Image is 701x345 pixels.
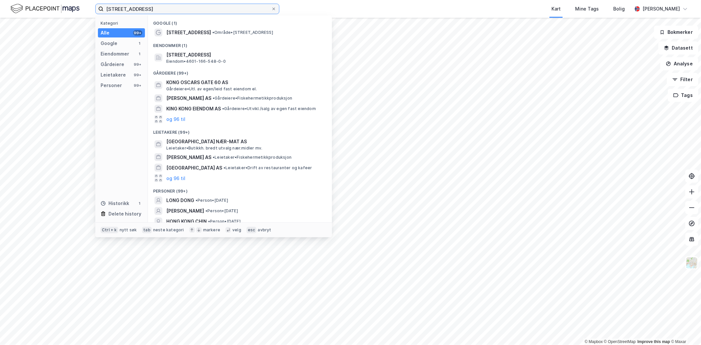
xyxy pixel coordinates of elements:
div: Google [101,39,117,47]
span: Eiendom • 4601-166-548-0-0 [166,59,226,64]
button: Datasett [658,41,698,55]
div: Mine Tags [575,5,599,13]
a: Improve this map [638,339,670,344]
span: Person • [DATE] [196,198,228,203]
div: 1 [137,41,142,46]
div: nytt søk [120,227,137,233]
div: Personer (99+) [148,183,332,195]
span: • [223,165,225,170]
span: LONG DONG [166,196,194,204]
div: 1 [137,201,142,206]
span: • [213,155,215,160]
a: OpenStreetMap [604,339,636,344]
input: Søk på adresse, matrikkel, gårdeiere, leietakere eller personer [104,4,271,14]
span: KING KONG EIENDOM AS [166,105,221,113]
div: [PERSON_NAME] [643,5,680,13]
div: 1 [137,51,142,57]
span: • [212,30,214,35]
div: Kontrollprogram for chat [668,313,701,345]
div: Kategori [101,21,145,26]
span: [PERSON_NAME] [166,207,204,215]
div: neste kategori [153,227,184,233]
div: Leietakere [101,71,126,79]
button: Analyse [660,57,698,70]
span: HONG KONG CHIN [166,218,207,225]
span: • [196,198,198,203]
img: logo.f888ab2527a4732fd821a326f86c7f29.svg [11,3,80,14]
span: [STREET_ADDRESS] [166,29,211,36]
button: Filter [667,73,698,86]
button: Bokmerker [654,26,698,39]
button: og 96 til [166,115,185,123]
span: [PERSON_NAME] AS [166,153,211,161]
div: Personer [101,81,122,89]
div: Leietakere (99+) [148,125,332,136]
iframe: Chat Widget [668,313,701,345]
div: Ctrl + k [101,227,118,233]
div: avbryt [258,227,271,233]
div: Kart [551,5,561,13]
div: Eiendommer [101,50,129,58]
span: Leietaker • Drift av restauranter og kafeer [223,165,312,171]
div: 99+ [133,83,142,88]
div: Alle [101,29,109,37]
div: velg [232,227,241,233]
div: 99+ [133,62,142,67]
span: [PERSON_NAME] AS [166,94,211,102]
span: [STREET_ADDRESS] [166,51,324,59]
div: esc [246,227,257,233]
button: Tags [668,89,698,102]
span: [GEOGRAPHIC_DATA] AS [166,164,222,172]
div: Google (1) [148,15,332,27]
span: Person • [DATE] [205,208,238,214]
div: Eiendommer (1) [148,38,332,50]
span: Leietaker • Butikkh. bredt utvalg nær.midler mv. [166,146,262,151]
div: markere [203,227,220,233]
img: Z [686,257,698,269]
div: Gårdeiere (99+) [148,65,332,77]
div: 99+ [133,72,142,78]
div: Gårdeiere [101,60,124,68]
div: Historikk [101,199,129,207]
span: • [208,219,210,224]
span: Gårdeiere • Utl. av egen/leid fast eiendom el. [166,86,257,92]
div: Delete history [108,210,141,218]
span: KONG OSCARS GATE 60 AS [166,79,324,86]
div: Bolig [613,5,625,13]
span: Gårdeiere • Fiskehermetikkproduksjon [213,96,292,101]
div: tab [142,227,152,233]
span: Område • [STREET_ADDRESS] [212,30,273,35]
span: Gårdeiere • Utvikl./salg av egen fast eiendom [222,106,316,111]
button: og 96 til [166,174,185,182]
span: Leietaker • Fiskehermetikkproduksjon [213,155,292,160]
span: • [222,106,224,111]
span: • [213,96,215,101]
div: 99+ [133,30,142,35]
span: • [205,208,207,213]
span: [GEOGRAPHIC_DATA] NÆR-MAT AS [166,138,324,146]
a: Mapbox [585,339,603,344]
span: Person • [DATE] [208,219,241,224]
